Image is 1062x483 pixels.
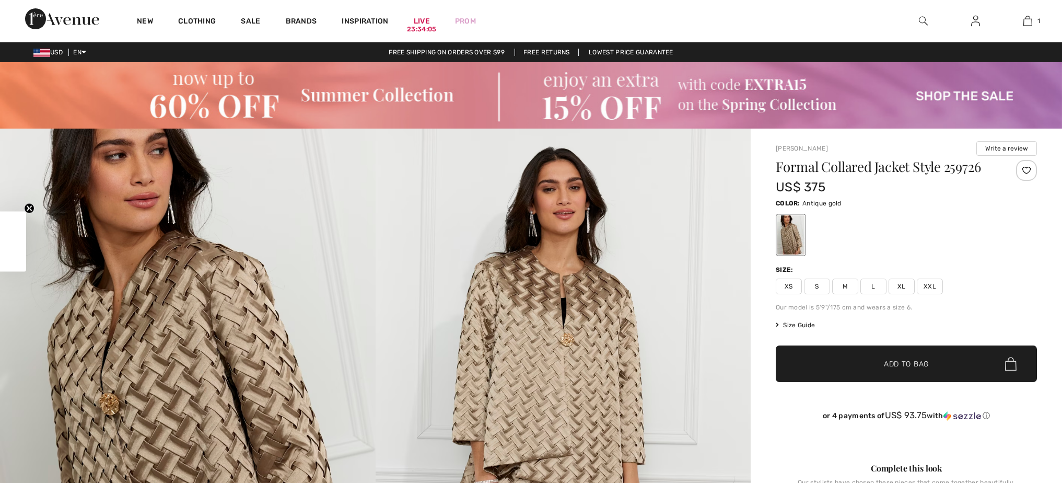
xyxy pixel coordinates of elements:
span: XXL [917,279,943,294]
a: Sign In [963,15,988,28]
span: S [804,279,830,294]
div: or 4 payments of with [776,410,1037,421]
a: Brands [286,17,317,28]
div: or 4 payments ofUS$ 93.75withSezzle Click to learn more about Sezzle [776,410,1037,424]
img: US Dollar [33,49,50,57]
span: Size Guide [776,320,815,330]
div: Antique gold [777,215,804,255]
img: My Info [971,15,980,27]
a: [PERSON_NAME] [776,145,828,152]
a: Prom [455,16,476,27]
button: Write a review [976,141,1037,156]
img: Bag.svg [1005,357,1017,371]
a: Lowest Price Guarantee [580,49,682,56]
span: US$ 375 [776,180,825,194]
a: Free Returns [515,49,579,56]
img: search the website [919,15,928,27]
a: Clothing [178,17,216,28]
div: Complete this look [776,462,1037,475]
img: Sezzle [943,411,981,421]
img: My Bag [1023,15,1032,27]
div: Our model is 5'9"/175 cm and wears a size 6. [776,303,1037,312]
div: 23:34:05 [407,25,436,34]
span: 1 [1037,16,1040,26]
span: Inspiration [342,17,388,28]
a: Live23:34:05 [414,16,430,27]
a: 1 [1002,15,1053,27]
span: EN [73,49,86,56]
span: Antique gold [802,200,842,207]
img: 1ère Avenue [25,8,99,29]
span: XS [776,279,802,294]
span: XL [889,279,915,294]
a: Free shipping on orders over $99 [380,49,513,56]
div: Size: [776,265,796,274]
span: M [832,279,858,294]
button: Close teaser [24,203,34,214]
span: USD [33,49,67,56]
button: Add to Bag [776,346,1037,382]
span: US$ 93.75 [885,410,927,420]
a: Sale [241,17,260,28]
a: New [137,17,153,28]
span: Add to Bag [884,359,929,370]
h1: Formal Collared Jacket Style 259726 [776,160,994,174]
span: Color: [776,200,800,207]
span: L [860,279,886,294]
